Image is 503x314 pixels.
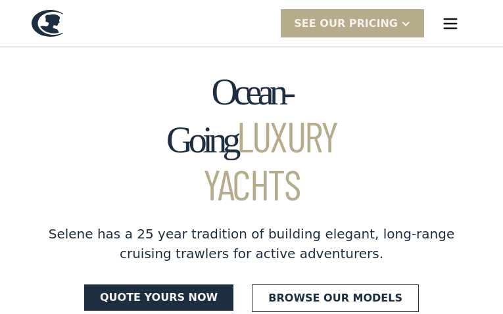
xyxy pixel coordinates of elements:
div: SEE Our Pricing [294,16,398,32]
a: Browse our models [252,284,419,312]
div: SEE Our Pricing [281,9,424,37]
span: Luxury Yachts [203,110,337,209]
div: Selene has a 25 year tradition of building elegant, long-range cruising trawlers for active adven... [41,224,462,263]
a: Quote yours now [84,284,233,311]
h1: Ocean-Going [147,72,357,208]
div: menu [429,3,471,45]
a: home [32,10,63,37]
